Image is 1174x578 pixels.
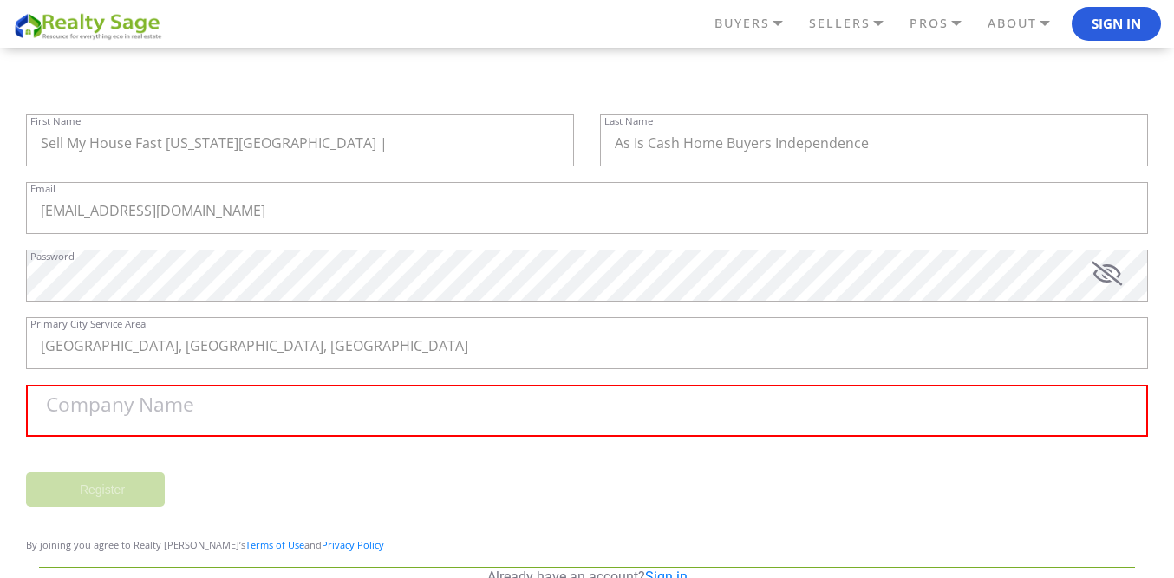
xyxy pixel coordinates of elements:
[46,395,194,415] label: Company Name
[30,184,55,193] label: Email
[805,9,905,38] a: SELLERS
[26,538,384,551] span: By joining you agree to Realty [PERSON_NAME]’s and
[710,9,805,38] a: BUYERS
[604,116,653,126] label: Last Name
[905,9,983,38] a: PROS
[13,10,169,41] img: REALTY SAGE
[30,251,75,261] label: Password
[245,538,304,551] a: Terms of Use
[322,538,384,551] a: Privacy Policy
[983,9,1072,38] a: ABOUT
[30,116,81,126] label: First Name
[30,319,146,328] label: Primary City Service Area
[1072,7,1161,42] button: Sign In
